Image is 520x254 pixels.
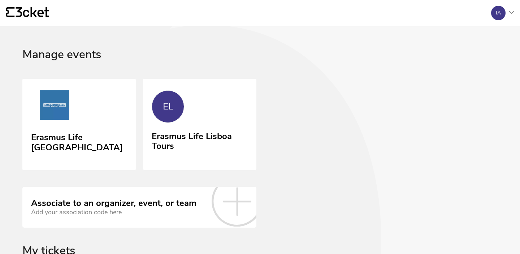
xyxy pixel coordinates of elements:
[31,130,127,152] div: Erasmus Life [GEOGRAPHIC_DATA]
[143,79,256,169] a: EL Erasmus Life Lisboa Tours
[22,79,136,171] a: Erasmus Life Lisboa Erasmus Life [GEOGRAPHIC_DATA]
[22,187,256,227] a: Associate to an organizer, event, or team Add your association code here
[496,10,501,16] div: IA
[152,129,248,151] div: Erasmus Life Lisboa Tours
[31,198,196,208] div: Associate to an organizer, event, or team
[22,48,498,79] div: Manage events
[31,90,78,123] img: Erasmus Life Lisboa
[163,101,173,112] div: EL
[31,208,196,216] div: Add your association code here
[6,7,49,19] a: {' '}
[6,7,14,17] g: {' '}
